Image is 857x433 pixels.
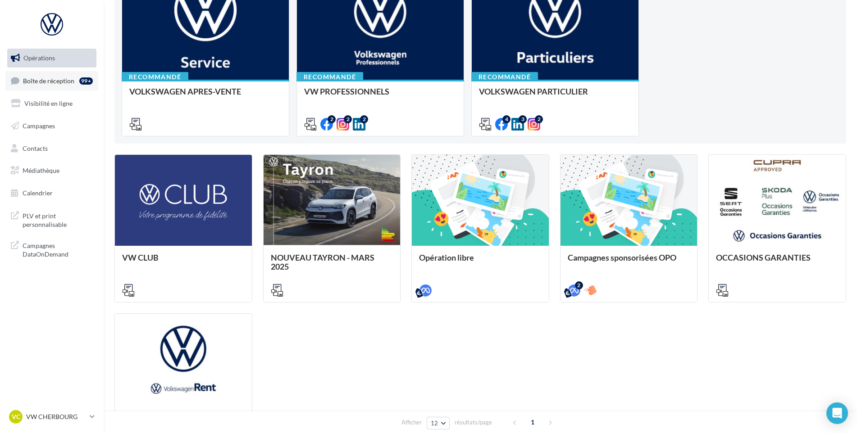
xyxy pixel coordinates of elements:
p: VW CHERBOURG [26,412,86,421]
span: résultats/page [455,418,492,427]
div: 2 [535,115,543,123]
span: Boîte de réception [23,77,74,84]
div: Open Intercom Messenger [826,402,848,424]
span: Campagnes sponsorisées OPO [568,253,676,262]
a: Opérations [5,49,98,68]
div: 4 [502,115,511,123]
a: VC VW CHERBOURG [7,408,96,425]
div: 2 [328,115,336,123]
span: VW CLUB [122,253,159,262]
span: 12 [431,419,438,427]
a: Campagnes DataOnDemand [5,236,98,262]
span: Médiathèque [23,167,59,174]
span: Campagnes DataOnDemand [23,239,93,259]
div: 2 [575,281,583,289]
span: PLV et print personnalisable [23,210,93,229]
span: Calendrier [23,189,53,197]
span: Afficher [401,418,422,427]
a: Médiathèque [5,161,98,180]
a: Visibilité en ligne [5,94,98,113]
button: 12 [427,417,450,429]
a: Boîte de réception99+ [5,71,98,90]
div: 3 [519,115,527,123]
span: NOUVEAU TAYRON - MARS 2025 [271,253,374,271]
div: 2 [344,115,352,123]
a: Contacts [5,139,98,158]
a: Campagnes [5,117,98,135]
span: 1 [525,415,540,429]
span: OCCASIONS GARANTIES [716,253,811,262]
span: VW PROFESSIONNELS [304,86,389,96]
span: Contacts [23,144,48,152]
span: VOLKSWAGEN APRES-VENTE [129,86,241,96]
div: 2 [360,115,368,123]
span: VC [12,412,20,421]
div: 99+ [79,77,93,85]
span: Visibilité en ligne [24,99,73,107]
div: Recommandé [122,72,188,82]
div: Recommandé [296,72,363,82]
span: Opération libre [419,253,474,262]
a: Calendrier [5,184,98,203]
span: VOLKSWAGEN PARTICULIER [479,86,588,96]
a: PLV et print personnalisable [5,206,98,233]
div: Recommandé [471,72,538,82]
span: Opérations [23,54,55,62]
span: Campagnes [23,122,55,130]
